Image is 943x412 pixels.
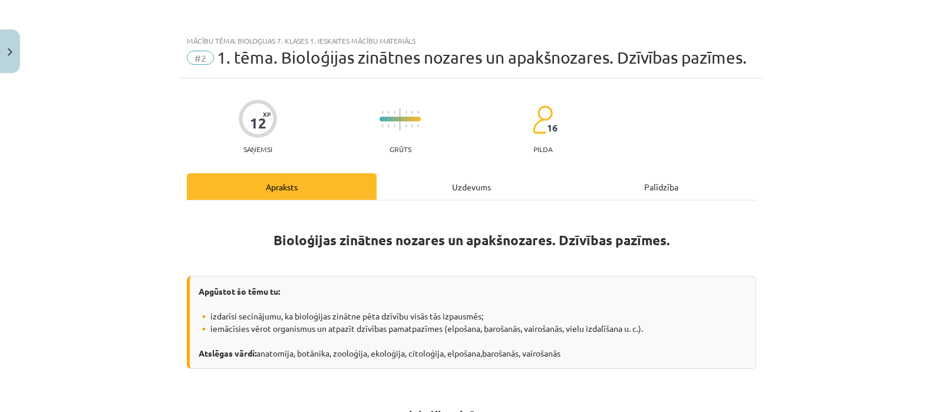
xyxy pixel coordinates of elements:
[566,173,756,200] div: Palīdzība
[388,111,389,114] img: icon-short-line-57e1e144782c952c97e751825c79c345078a6d821885a25fce030b3d8c18986b.svg
[187,173,377,200] div: Apraksts
[405,111,407,114] img: icon-short-line-57e1e144782c952c97e751825c79c345078a6d821885a25fce030b3d8c18986b.svg
[532,105,553,134] img: students-c634bb4e5e11cddfef0936a35e636f08e4e9abd3cc4e673bd6f9a4125e45ecb1.svg
[417,111,418,114] img: icon-short-line-57e1e144782c952c97e751825c79c345078a6d821885a25fce030b3d8c18986b.svg
[417,124,418,127] img: icon-short-line-57e1e144782c952c97e751825c79c345078a6d821885a25fce030b3d8c18986b.svg
[8,48,12,56] img: icon-close-lesson-0947bae3869378f0d4975bcd49f059093ad1ed9edebbc8119c70593378902aed.svg
[388,124,389,127] img: icon-short-line-57e1e144782c952c97e751825c79c345078a6d821885a25fce030b3d8c18986b.svg
[187,276,756,369] div: 🔸 izdarīsi secinājumu, ka bioloģijas zinātne pēta dzīvību visās tās izpausmēs; 🔸 iemācīsies vērot...
[273,232,670,249] strong: Bioloģijas zinātnes nozares un apakšnozares. Dzīvības pazīmes.
[217,48,747,67] span: 1. tēma. Bioloģijas zinātnes nozares un apakšnozares. Dzīvības pazīmes.
[199,286,280,296] strong: Apgūstot šo tēmu tu:
[199,348,256,358] strong: Atslēgas vārdi:
[390,145,411,153] p: Grūts
[405,124,407,127] img: icon-short-line-57e1e144782c952c97e751825c79c345078a6d821885a25fce030b3d8c18986b.svg
[382,124,383,127] img: icon-short-line-57e1e144782c952c97e751825c79c345078a6d821885a25fce030b3d8c18986b.svg
[533,145,552,153] p: pilda
[187,37,756,45] div: Mācību tēma: Bioloģijas 7. klases 1. ieskaites mācību materiāls
[411,111,413,114] img: icon-short-line-57e1e144782c952c97e751825c79c345078a6d821885a25fce030b3d8c18986b.svg
[187,51,214,65] span: #2
[263,111,271,117] span: XP
[377,173,566,200] div: Uzdevums
[394,124,395,127] img: icon-short-line-57e1e144782c952c97e751825c79c345078a6d821885a25fce030b3d8c18986b.svg
[411,124,413,127] img: icon-short-line-57e1e144782c952c97e751825c79c345078a6d821885a25fce030b3d8c18986b.svg
[382,111,383,114] img: icon-short-line-57e1e144782c952c97e751825c79c345078a6d821885a25fce030b3d8c18986b.svg
[547,123,558,133] span: 16
[394,111,395,114] img: icon-short-line-57e1e144782c952c97e751825c79c345078a6d821885a25fce030b3d8c18986b.svg
[250,115,266,131] div: 12
[239,145,277,153] p: Saņemsi
[400,108,401,131] img: icon-long-line-d9ea69661e0d244f92f715978eff75569469978d946b2353a9bb055b3ed8787d.svg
